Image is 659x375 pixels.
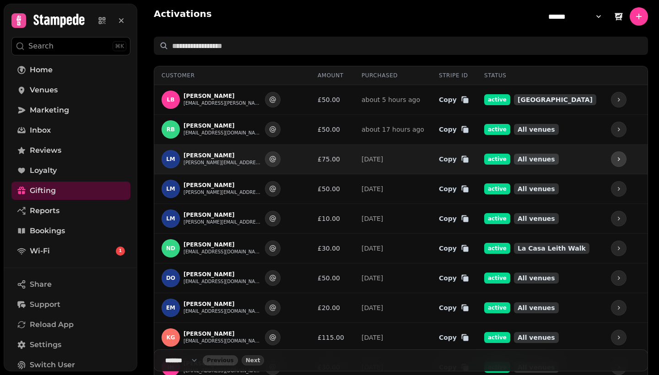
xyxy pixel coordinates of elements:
nav: Pagination [154,349,648,371]
p: [PERSON_NAME] [184,92,261,100]
button: back [203,355,238,365]
button: Send to [265,181,281,197]
button: [EMAIL_ADDRESS][DOMAIN_NAME] [184,308,261,315]
div: £20.00 [318,303,347,312]
button: [EMAIL_ADDRESS][DOMAIN_NAME] [184,278,261,285]
span: LM [166,215,175,222]
span: Reviews [30,145,61,156]
div: ⌘K [113,41,126,51]
a: Home [11,61,130,79]
button: more [611,241,627,256]
div: £30.00 [318,244,347,253]
span: La Casa Leith Walk [514,243,589,254]
a: [DATE] [362,245,383,252]
button: Reload App [11,316,130,334]
span: Marketing [30,105,69,116]
button: Copy [439,155,470,164]
a: [DATE] [362,155,383,163]
span: All venues [514,273,559,284]
button: [EMAIL_ADDRESS][DOMAIN_NAME] [184,129,261,137]
div: Purchased [362,72,424,79]
span: All venues [514,183,559,194]
button: Copy [439,125,470,134]
span: Home [30,64,53,75]
a: Bookings [11,222,130,240]
span: 1 [119,248,122,254]
div: £10.00 [318,214,347,223]
a: [DATE] [362,274,383,282]
p: [PERSON_NAME] [184,122,261,129]
button: [PERSON_NAME][EMAIL_ADDRESS][DOMAIN_NAME] [184,219,261,226]
button: [PERSON_NAME][EMAIL_ADDRESS][DOMAIN_NAME] [184,159,261,166]
a: [DATE] [362,215,383,222]
span: active [484,213,510,224]
button: more [611,151,627,167]
button: Send to [265,92,281,107]
button: Share [11,275,130,294]
button: Send to [265,211,281,226]
span: active [484,302,510,313]
a: Venues [11,81,130,99]
a: Loyalty [11,161,130,180]
span: All venues [514,302,559,313]
button: more [611,181,627,197]
a: [DATE] [362,185,383,193]
div: £50.00 [318,95,347,104]
span: LM [166,156,175,162]
button: Copy [439,95,470,104]
span: Next [246,358,260,363]
button: Copy [439,333,470,342]
button: Send to [265,330,281,345]
button: [EMAIL_ADDRESS][DOMAIN_NAME] [184,337,261,345]
button: Copy [439,244,470,253]
span: LM [166,186,175,192]
a: Settings [11,336,130,354]
button: [PERSON_NAME][EMAIL_ADDRESS][DOMAIN_NAME] [184,189,261,196]
div: Status [484,72,596,79]
span: Switch User [30,359,75,370]
a: about 17 hours ago [362,126,424,133]
div: £50.00 [318,273,347,283]
button: Send to [265,241,281,256]
h2: Activations [154,7,212,26]
span: All venues [514,154,559,165]
span: active [484,332,510,343]
button: more [611,122,627,137]
a: [DATE] [362,304,383,311]
button: Copy [439,303,470,312]
span: Settings [30,339,61,350]
span: Venues [30,85,58,96]
button: more [611,92,627,107]
span: Loyalty [30,165,57,176]
div: Customer [162,72,303,79]
span: active [484,183,510,194]
button: more [611,270,627,286]
button: Copy [439,273,470,283]
span: RB [167,126,175,133]
span: [GEOGRAPHIC_DATA] [514,94,596,105]
button: Search⌘K [11,37,130,55]
p: [PERSON_NAME] [184,211,261,219]
a: Gifting [11,182,130,200]
div: Stripe ID [439,72,470,79]
span: DO [166,275,175,281]
button: more [611,211,627,226]
a: about 5 hours ago [362,96,420,103]
div: £75.00 [318,155,347,164]
span: active [484,94,510,105]
button: Send to [265,270,281,286]
span: LB [167,96,175,103]
button: [EMAIL_ADDRESS][DOMAIN_NAME] [184,248,261,256]
a: Reports [11,202,130,220]
span: Gifting [30,185,56,196]
button: Send to [265,151,281,167]
button: Send to [265,300,281,316]
span: active [484,273,510,284]
button: Copy [439,214,470,223]
p: [PERSON_NAME] [184,271,261,278]
a: Inbox [11,121,130,139]
button: Copy [439,184,470,193]
span: KG [166,334,175,341]
p: [PERSON_NAME] [184,241,261,248]
div: £50.00 [318,184,347,193]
